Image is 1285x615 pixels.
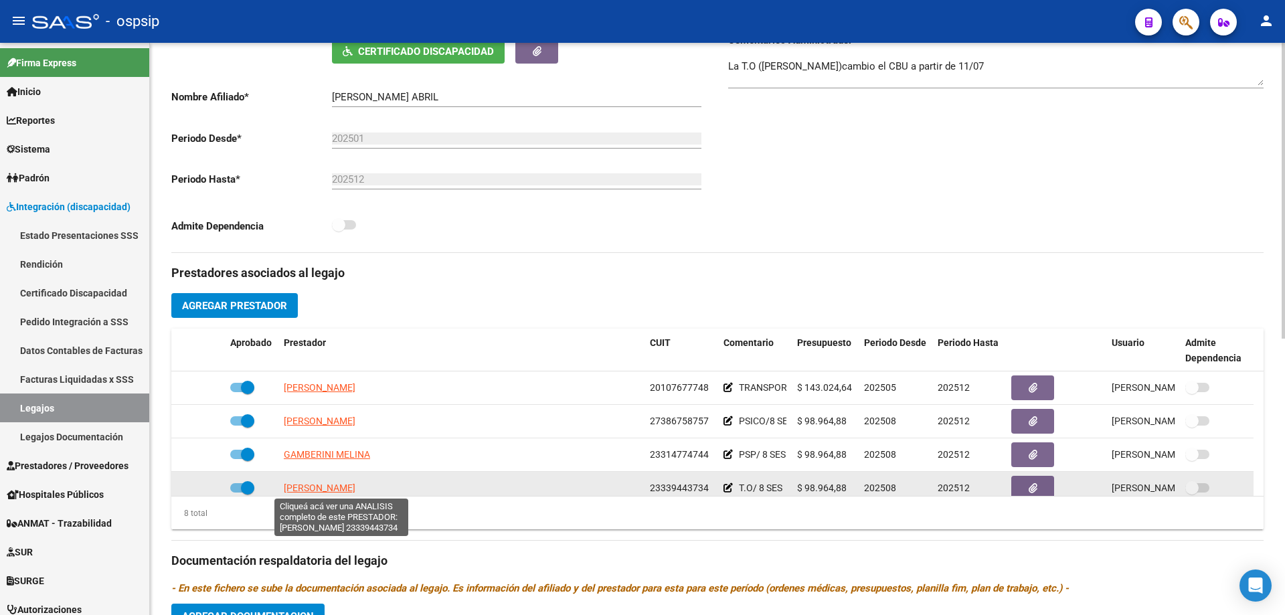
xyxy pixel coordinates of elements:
[7,84,41,99] span: Inicio
[1185,337,1241,363] span: Admite Dependencia
[230,337,272,348] span: Aprobado
[864,382,896,393] span: 202505
[650,416,709,426] span: 27386758757
[723,337,774,348] span: Comentario
[7,142,50,157] span: Sistema
[650,449,709,460] span: 23314774744
[864,416,896,426] span: 202508
[797,337,851,348] span: Presupuesto
[7,113,55,128] span: Reportes
[284,337,326,348] span: Prestador
[797,482,847,493] span: $ 98.964,88
[864,337,926,348] span: Periodo Desde
[938,382,970,393] span: 202512
[650,482,709,493] span: 23339443734
[7,171,50,185] span: Padrón
[1112,416,1217,426] span: [PERSON_NAME] [DATE]
[938,449,970,460] span: 202512
[1258,13,1274,29] mat-icon: person
[1112,382,1217,393] span: [PERSON_NAME] [DATE]
[284,482,355,493] span: [PERSON_NAME]
[171,506,207,521] div: 8 total
[1112,482,1217,493] span: [PERSON_NAME] [DATE]
[938,337,999,348] span: Periodo Hasta
[7,545,33,559] span: SUR
[864,449,896,460] span: 202508
[171,172,332,187] p: Periodo Hasta
[171,551,1264,570] h3: Documentación respaldatoria del legajo
[739,416,793,426] span: PSICO/8 SES
[106,7,159,36] span: - ospsip
[739,482,782,493] span: T.O/ 8 SES
[797,449,847,460] span: $ 98.964,88
[171,219,332,234] p: Admite Dependencia
[284,416,355,426] span: [PERSON_NAME]
[332,39,505,64] button: Certificado Discapacidad
[1112,449,1217,460] span: [PERSON_NAME] [DATE]
[7,574,44,588] span: SURGE
[358,46,494,58] span: Certificado Discapacidad
[1112,337,1144,348] span: Usuario
[797,382,852,393] span: $ 143.024,64
[797,416,847,426] span: $ 98.964,88
[1106,329,1180,373] datatable-header-cell: Usuario
[171,582,1069,594] i: - En este fichero se sube la documentación asociada al legajo. Es información del afiliado y del ...
[938,482,970,493] span: 202512
[171,293,298,318] button: Agregar Prestador
[718,329,792,373] datatable-header-cell: Comentario
[171,90,332,104] p: Nombre Afiliado
[171,131,332,146] p: Periodo Desde
[792,329,859,373] datatable-header-cell: Presupuesto
[739,449,786,460] span: PSP/ 8 SES
[7,199,131,214] span: Integración (discapacidad)
[225,329,278,373] datatable-header-cell: Aprobado
[284,449,370,460] span: GAMBERINI MELINA
[278,329,645,373] datatable-header-cell: Prestador
[1180,329,1254,373] datatable-header-cell: Admite Dependencia
[938,416,970,426] span: 202512
[650,382,709,393] span: 20107677748
[7,458,128,473] span: Prestadores / Proveedores
[11,13,27,29] mat-icon: menu
[859,329,932,373] datatable-header-cell: Periodo Desde
[284,382,355,393] span: [PERSON_NAME]
[645,329,718,373] datatable-header-cell: CUIT
[650,337,671,348] span: CUIT
[739,382,824,393] span: TRANSPORTE A CET
[7,487,104,502] span: Hospitales Públicos
[171,264,1264,282] h3: Prestadores asociados al legajo
[932,329,1006,373] datatable-header-cell: Periodo Hasta
[1239,569,1272,602] div: Open Intercom Messenger
[864,482,896,493] span: 202508
[7,56,76,70] span: Firma Express
[182,300,287,312] span: Agregar Prestador
[7,516,112,531] span: ANMAT - Trazabilidad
